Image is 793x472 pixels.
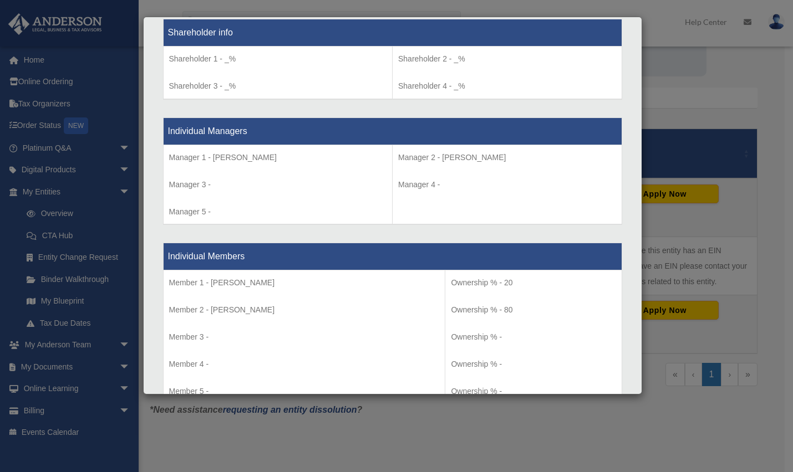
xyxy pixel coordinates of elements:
p: Manager 1 - [PERSON_NAME] [169,151,387,165]
p: Ownership % - [451,384,616,398]
th: Individual Managers [163,117,622,145]
p: Manager 4 - [398,178,616,192]
p: Shareholder 1 - _% [169,52,387,66]
th: Individual Members [163,243,622,270]
p: Member 2 - [PERSON_NAME] [169,303,440,317]
p: Manager 5 - [169,205,387,219]
p: Ownership % - 20 [451,276,616,290]
p: Member 5 - [169,384,440,398]
p: Member 3 - [169,330,440,344]
p: Shareholder 3 - _% [169,79,387,93]
p: Shareholder 4 - _% [398,79,616,93]
p: Shareholder 2 - _% [398,52,616,66]
p: Manager 3 - [169,178,387,192]
th: Shareholder info [163,19,622,47]
p: Ownership % - [451,330,616,344]
p: Ownership % - [451,357,616,371]
p: Member 1 - [PERSON_NAME] [169,276,440,290]
p: Ownership % - 80 [451,303,616,317]
p: Manager 2 - [PERSON_NAME] [398,151,616,165]
p: Member 4 - [169,357,440,371]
